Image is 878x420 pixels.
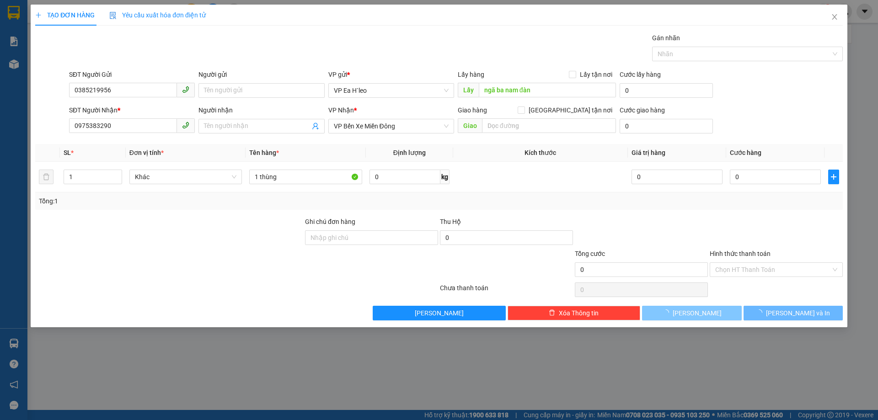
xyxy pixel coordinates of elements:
[642,306,741,320] button: [PERSON_NAME]
[632,149,665,156] span: Giá trị hàng
[182,122,189,129] span: phone
[744,306,843,320] button: [PERSON_NAME] và In
[249,149,279,156] span: Tên hàng
[479,83,616,97] input: Dọc đường
[35,11,95,19] span: TẠO ĐƠN HÀNG
[730,149,761,156] span: Cước hàng
[576,69,616,80] span: Lấy tận nơi
[710,250,771,257] label: Hình thức thanh toán
[39,170,54,184] button: delete
[35,12,42,18] span: plus
[663,309,673,316] span: loading
[415,308,464,318] span: [PERSON_NAME]
[305,230,438,245] input: Ghi chú đơn hàng
[620,106,665,114] label: Cước giao hàng
[182,86,189,93] span: phone
[135,170,237,184] span: Khác
[620,71,661,78] label: Cước lấy hàng
[673,308,722,318] span: [PERSON_NAME]
[305,218,355,225] label: Ghi chú đơn hàng
[249,170,362,184] input: VD: Bàn, Ghế
[652,34,680,42] label: Gán nhãn
[312,122,319,130] span: user-add
[525,105,616,115] span: [GEOGRAPHIC_DATA] tận nơi
[458,83,479,97] span: Lấy
[632,170,723,184] input: 0
[39,196,339,206] div: Tổng: 1
[508,306,641,320] button: deleteXóa Thông tin
[482,118,616,133] input: Dọc đường
[109,11,206,19] span: Yêu cầu xuất hóa đơn điện tử
[828,170,839,184] button: plus
[831,13,838,21] span: close
[109,12,117,19] img: icon
[64,149,71,156] span: SL
[575,250,605,257] span: Tổng cước
[440,170,450,184] span: kg
[822,5,847,30] button: Close
[458,71,484,78] span: Lấy hàng
[393,149,426,156] span: Định lượng
[69,105,195,115] div: SĐT Người Nhận
[458,106,487,114] span: Giao hàng
[69,69,195,80] div: SĐT Người Gửi
[756,309,766,316] span: loading
[549,309,555,317] span: delete
[559,308,599,318] span: Xóa Thông tin
[440,218,461,225] span: Thu Hộ
[334,84,449,97] span: VP Ea H`leo
[766,308,830,318] span: [PERSON_NAME] và In
[829,173,839,181] span: plus
[328,106,354,114] span: VP Nhận
[458,118,482,133] span: Giao
[525,149,556,156] span: Kích thước
[620,119,713,133] input: Cước giao hàng
[439,283,574,299] div: Chưa thanh toán
[198,105,324,115] div: Người nhận
[328,69,454,80] div: VP gửi
[129,149,164,156] span: Đơn vị tính
[198,69,324,80] div: Người gửi
[373,306,506,320] button: [PERSON_NAME]
[620,83,713,98] input: Cước lấy hàng
[334,119,449,133] span: VP Bến Xe Miền Đông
